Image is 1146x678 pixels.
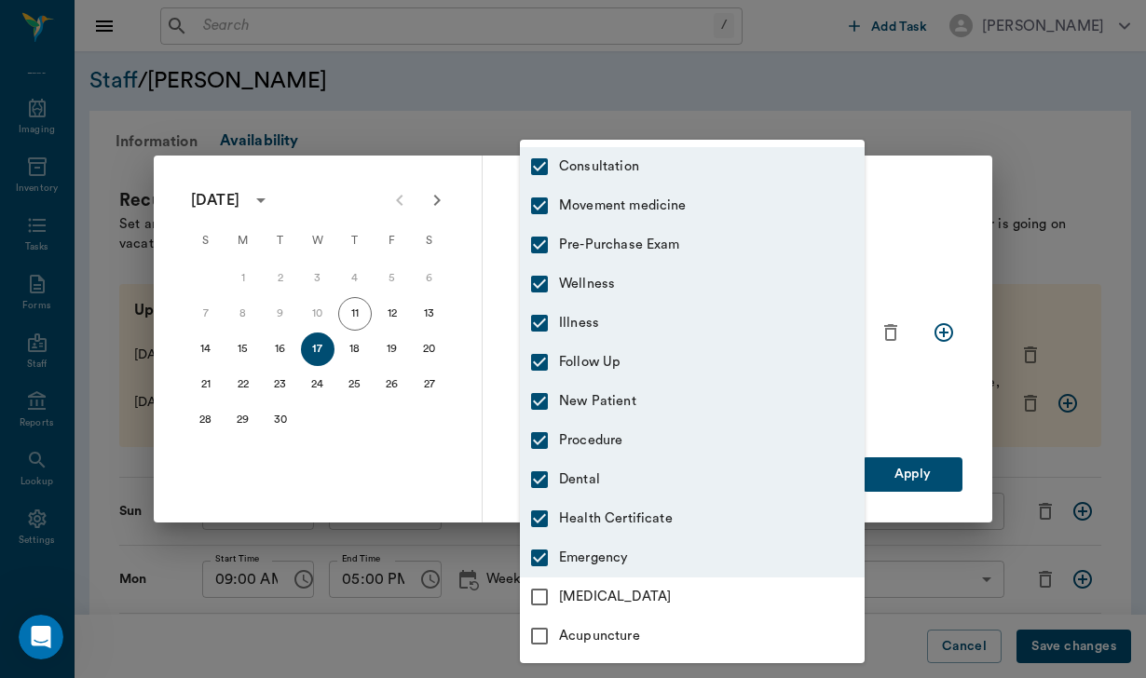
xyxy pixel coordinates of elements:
div: New Patient [559,391,865,412]
div: Pre-Purchase Exam [559,235,865,255]
div: Follow Up [559,352,865,373]
div: Illness [559,313,865,333]
div: Close [595,7,629,41]
div: [MEDICAL_DATA] [559,587,865,607]
div: Movement medicine [559,196,865,216]
div: Emergency [559,548,865,568]
div: Consultation [559,156,865,177]
div: Health Certificate [559,508,865,529]
button: go back [12,7,48,43]
div: Procedure [559,430,865,451]
button: Collapse window [560,7,595,43]
div: Acupuncture [559,626,865,646]
div: Dental [559,469,865,490]
iframe: Intercom live chat [19,615,63,659]
div: Wellness [559,274,865,294]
